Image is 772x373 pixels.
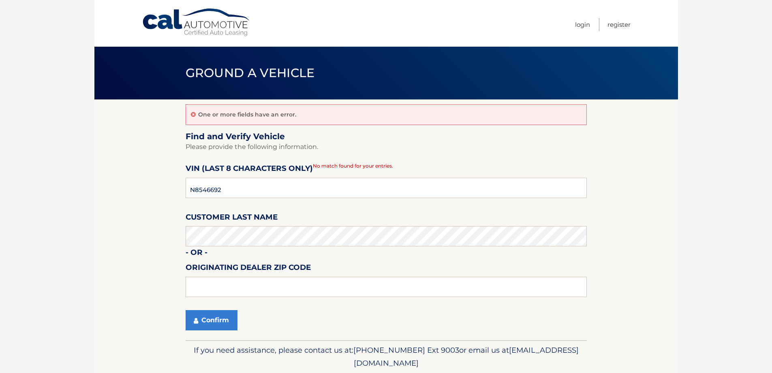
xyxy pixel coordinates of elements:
[186,211,278,226] label: Customer Last Name
[186,261,311,276] label: Originating Dealer Zip Code
[186,132,587,142] h2: Find and Verify Vehicle
[142,8,251,37] a: Cal Automotive
[353,345,459,355] span: [PHONE_NUMBER] Ext 9003
[198,111,296,118] p: One or more fields have an error.
[186,246,207,261] label: - or -
[313,163,393,169] span: No match found for your entries.
[607,18,631,31] a: Register
[186,162,313,177] label: VIN (last 8 characters only)
[354,345,579,368] span: [EMAIL_ADDRESS][DOMAIN_NAME]
[186,141,587,153] p: Please provide the following information.
[186,65,315,80] span: Ground a Vehicle
[575,18,590,31] a: Login
[191,344,582,370] p: If you need assistance, please contact us at: or email us at
[186,310,237,330] button: Confirm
